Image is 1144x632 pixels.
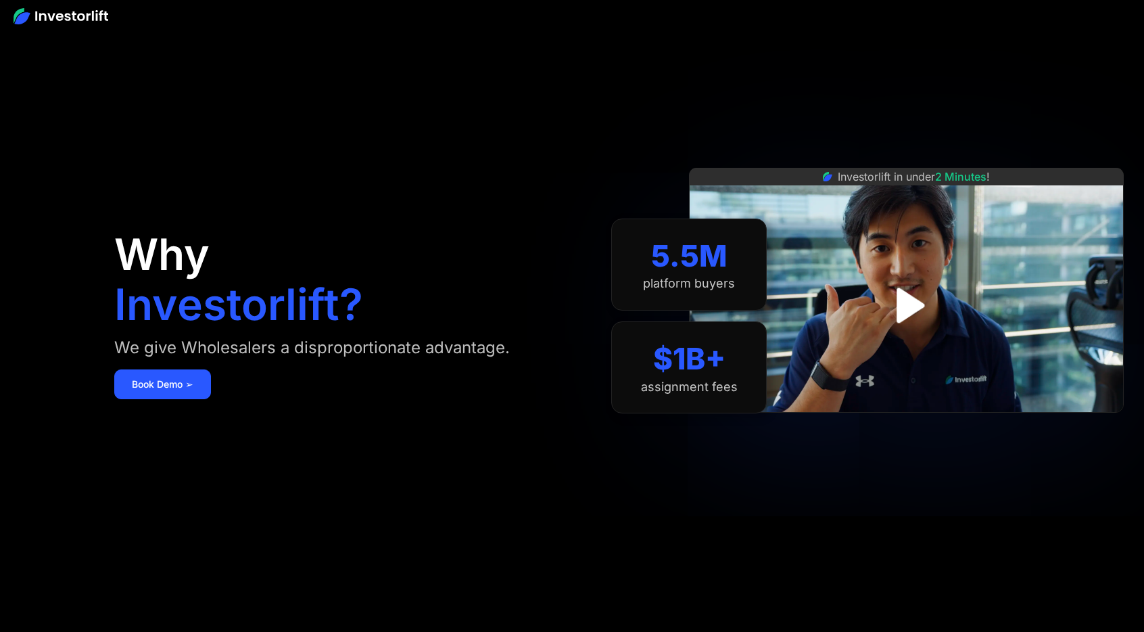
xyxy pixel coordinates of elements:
[805,420,1008,436] iframe: Customer reviews powered by Trustpilot
[641,380,738,394] div: assignment fees
[651,238,728,274] div: 5.5M
[653,341,725,377] div: $1B+
[114,283,363,326] h1: Investorlift?
[114,369,211,399] a: Book Demo ➢
[838,168,990,185] div: Investorlift in under !
[114,337,510,359] div: We give Wholesalers a disproportionate advantage.
[114,233,210,276] h1: Why
[876,275,936,336] a: open lightbox
[643,276,735,291] div: platform buyers
[935,170,986,183] span: 2 Minutes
